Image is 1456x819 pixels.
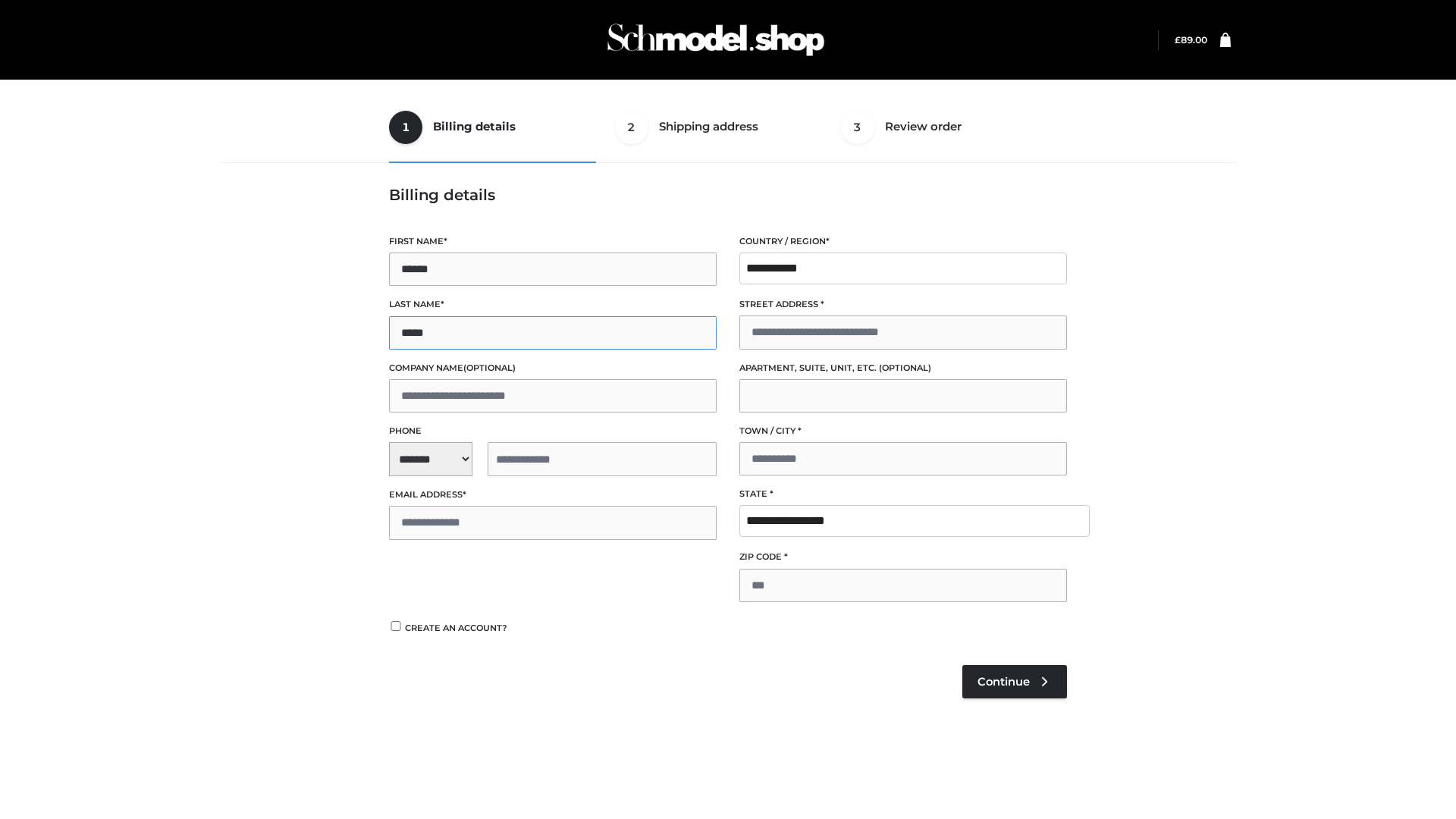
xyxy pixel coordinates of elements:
label: Company name [389,361,717,375]
span: Create an account? [405,623,507,633]
label: Street address [739,297,1067,312]
label: State [739,487,1067,501]
label: Phone [389,424,717,438]
span: (optional) [879,362,931,373]
h3: Billing details [389,186,1067,204]
label: Country / Region [739,234,1067,249]
span: £ [1175,34,1181,45]
label: Email address [389,488,717,502]
bdi: 89.00 [1175,34,1207,45]
input: Create an account? [389,621,403,631]
label: Town / City [739,424,1067,438]
a: £89.00 [1175,34,1207,45]
span: Continue [977,675,1030,689]
label: Last name [389,297,717,312]
label: ZIP Code [739,550,1067,564]
img: Schmodel Admin 964 [602,10,830,70]
label: Apartment, suite, unit, etc. [739,361,1067,375]
a: Continue [962,665,1067,698]
label: First name [389,234,717,249]
span: (optional) [463,362,516,373]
